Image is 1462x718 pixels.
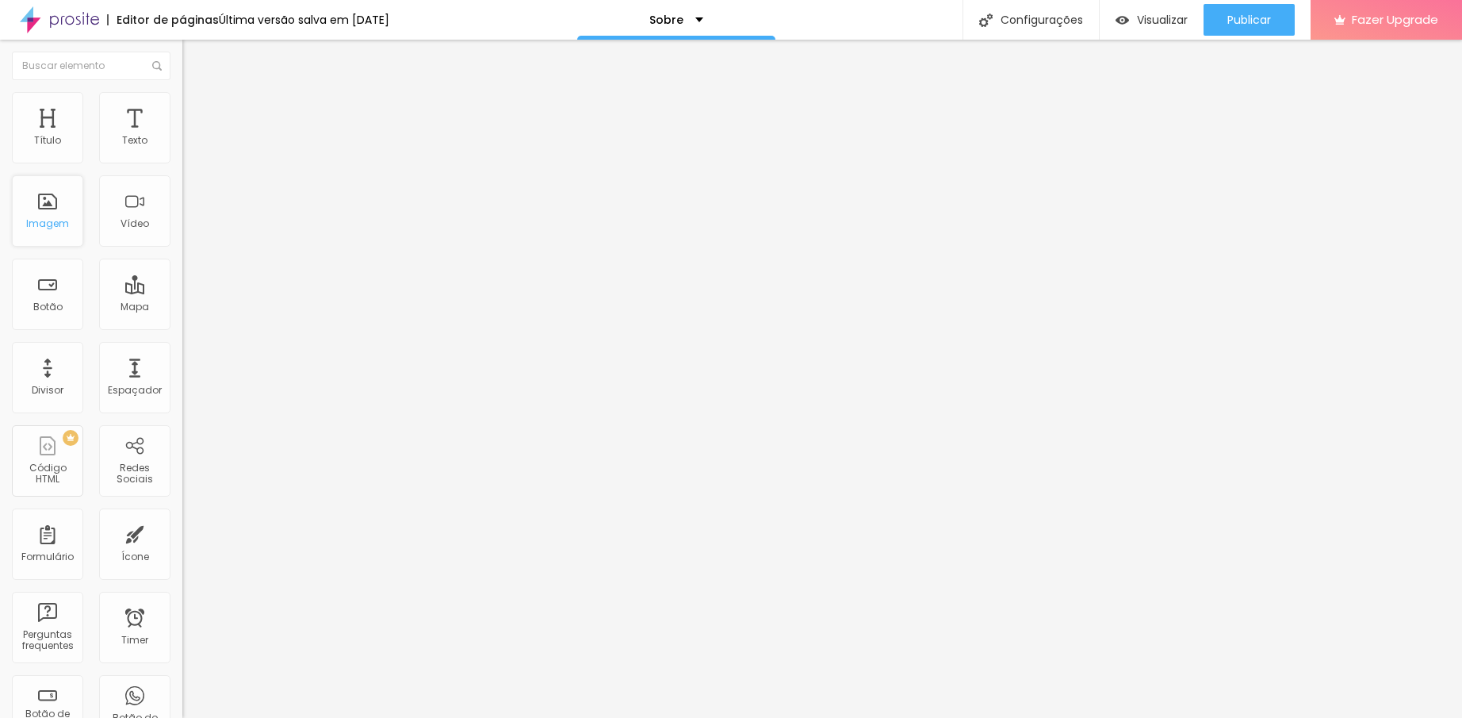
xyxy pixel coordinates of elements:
span: Visualizar [1137,13,1188,26]
img: view-1.svg [1116,13,1129,27]
div: Perguntas frequentes [16,629,78,652]
div: Ícone [121,551,149,562]
span: Publicar [1227,13,1271,26]
div: Título [34,135,61,146]
img: Icone [979,13,993,27]
div: Divisor [32,385,63,396]
div: Última versão salva em [DATE] [219,14,389,25]
div: Formulário [21,551,74,562]
iframe: Editor [182,40,1462,718]
div: Texto [122,135,147,146]
input: Buscar elemento [12,52,170,80]
img: Icone [152,61,162,71]
div: Botão [33,301,63,313]
div: Editor de páginas [107,14,219,25]
div: Mapa [121,301,149,313]
div: Redes Sociais [103,463,166,486]
div: Timer [121,635,148,646]
div: Vídeo [121,218,149,229]
span: Fazer Upgrade [1352,13,1438,26]
div: Imagem [26,218,69,229]
div: Código HTML [16,463,78,486]
button: Publicar [1204,4,1295,36]
p: Sobre [649,14,683,25]
div: Espaçador [108,385,162,396]
button: Visualizar [1100,4,1204,36]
